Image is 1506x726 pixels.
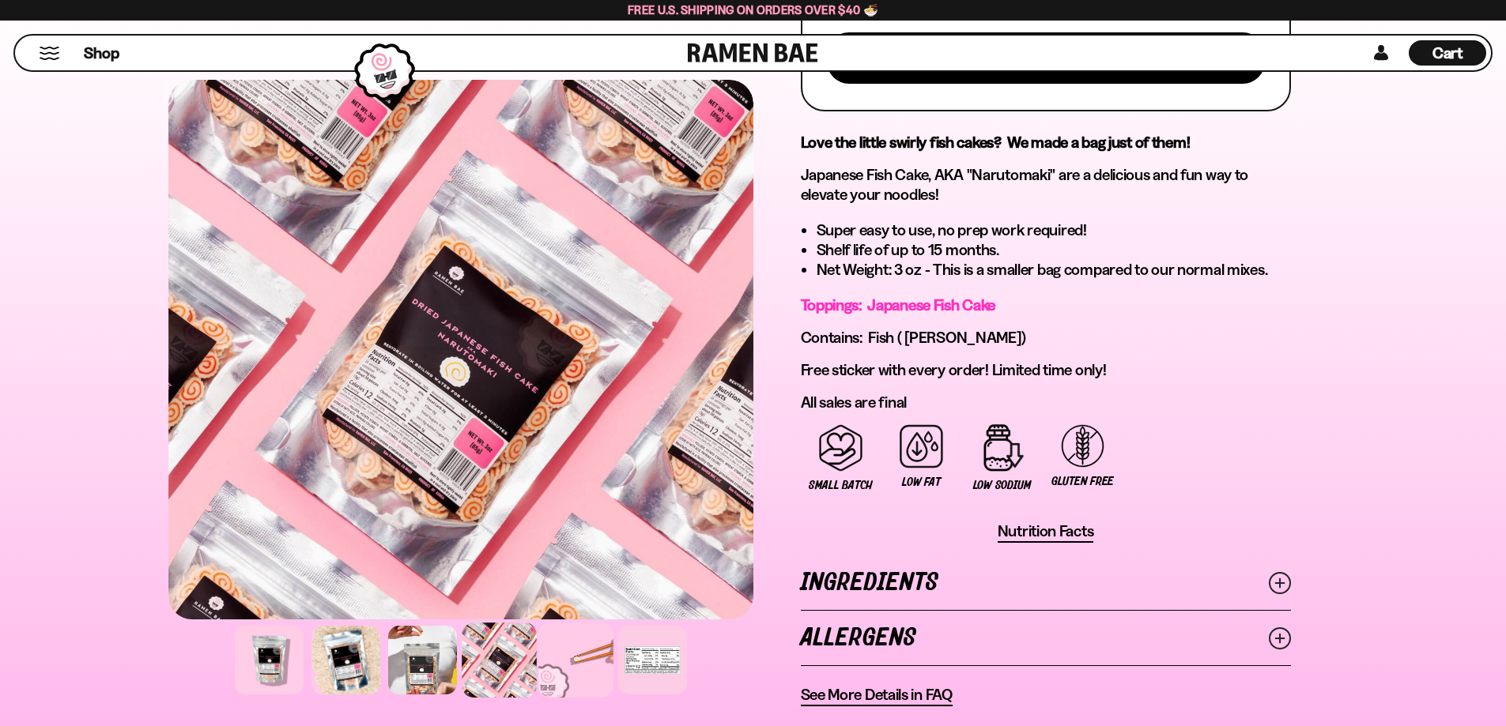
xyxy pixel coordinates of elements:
span: Small Batch [809,479,873,492]
span: Free U.S. Shipping on Orders over $40 🍜 [628,2,878,17]
span: Low Fat [902,476,940,489]
a: See More Details in FAQ [801,685,953,706]
li: Super easy to use, no prep work required! [817,220,1291,240]
p: Japanese Fish Cake, AKA "Narutomaki" are a delicious and fun way to elevate your noodles! [801,165,1291,205]
a: Allergens [801,611,1291,665]
p: Contains: Fish ( [PERSON_NAME]) [801,328,1291,348]
span: Nutrition Facts [998,521,1094,541]
span: See More Details in FAQ [801,685,953,705]
span: Cart [1432,43,1463,62]
span: Toppings: Japanese Fish Cake [801,295,996,314]
a: Shop [84,40,119,66]
a: Ingredients [801,555,1291,610]
span: Gluten Free [1051,475,1114,488]
li: Shelf life of up to 15 months. [817,240,1291,260]
div: Cart [1409,36,1486,70]
p: All sales are final [801,393,1291,412]
span: Low Sodium [973,479,1032,492]
li: Net Weight: 3 oz - This is a smaller bag compared to our normal mixes. [817,260,1291,280]
button: Mobile Menu Trigger [39,47,60,60]
strong: Love the little swirly fish cakes? We made a bag just of them! [801,133,1191,152]
button: Nutrition Facts [998,521,1094,543]
span: Shop [84,43,119,64]
span: Free sticker with every order! Limited time only! [801,360,1107,379]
